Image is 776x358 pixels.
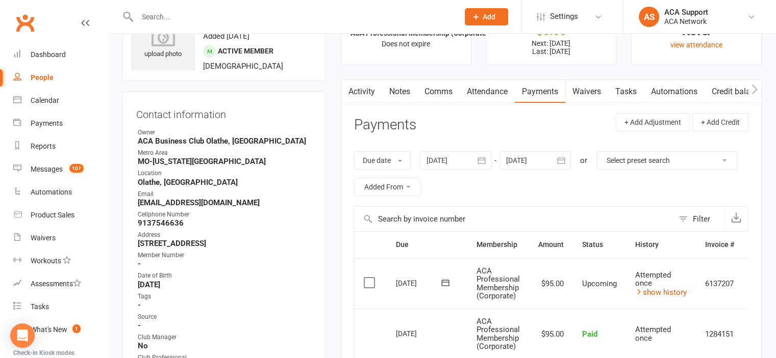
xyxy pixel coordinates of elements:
[696,232,743,258] th: Invoice #
[382,80,417,103] a: Notes
[13,43,108,66] a: Dashboard
[608,80,644,103] a: Tasks
[138,321,312,330] strong: -
[138,300,312,310] strong: -
[354,178,421,196] button: Added From
[136,105,312,120] h3: Contact information
[582,279,617,288] span: Upcoming
[138,198,312,207] strong: [EMAIL_ADDRESS][DOMAIN_NAME]
[477,317,520,351] span: ACA Professional Membership (Corporate)
[31,96,59,104] div: Calendar
[138,333,312,342] div: Club Manager
[138,271,312,281] div: Date of Birth
[477,266,520,301] span: ACA Professional Membership (Corporate)
[387,232,467,258] th: Due
[134,10,452,24] input: Search...
[467,232,529,258] th: Membership
[31,73,54,81] div: People
[13,295,108,318] a: Tasks
[203,32,249,41] time: Added [DATE]
[13,158,108,181] a: Messages 107
[138,128,312,137] div: Owner
[396,325,443,341] div: [DATE]
[31,142,56,150] div: Reports
[13,135,108,158] a: Reports
[382,40,430,48] span: Does not expire
[138,341,312,350] strong: No
[138,189,312,199] div: Email
[417,80,460,103] a: Comms
[131,26,195,60] div: upload photo
[13,204,108,227] a: Product Sales
[354,117,416,133] h3: Payments
[582,329,597,339] span: Paid
[31,119,63,127] div: Payments
[31,50,66,59] div: Dashboard
[138,230,312,240] div: Address
[550,5,578,28] span: Settings
[218,47,273,55] span: Active member
[72,324,81,333] span: 1
[138,136,312,146] strong: ACA Business Club Olathe, [GEOGRAPHIC_DATA]
[31,211,74,219] div: Product Sales
[693,213,710,225] div: Filter
[635,325,671,343] span: Attempted once
[495,39,607,56] p: Next: [DATE] Last: [DATE]
[138,169,312,178] div: Location
[31,188,72,196] div: Automations
[12,10,38,36] a: Clubworx
[31,165,63,173] div: Messages
[138,239,312,248] strong: [STREET_ADDRESS]
[692,113,748,131] button: + Add Credit
[31,234,56,242] div: Waivers
[670,41,722,49] a: view attendance
[13,181,108,204] a: Automations
[69,164,84,173] span: 107
[138,251,312,260] div: Member Number
[529,232,573,258] th: Amount
[515,80,565,103] a: Payments
[31,302,49,311] div: Tasks
[13,112,108,135] a: Payments
[565,80,608,103] a: Waivers
[639,7,659,27] div: AS
[573,232,626,258] th: Status
[635,270,671,288] span: Attempted once
[664,17,708,26] div: ACA Network
[495,26,607,37] div: $0.00
[138,312,312,322] div: Source
[354,151,411,170] button: Due date
[138,218,312,228] strong: 9137546636
[664,8,708,17] div: ACA Support
[529,258,573,309] td: $95.00
[644,80,705,103] a: Automations
[396,275,443,291] div: [DATE]
[355,207,673,231] input: Search by invoice number
[13,227,108,250] a: Waivers
[673,207,724,231] button: Filter
[460,80,515,103] a: Attendance
[138,148,312,158] div: Metro Area
[138,178,312,187] strong: Olathe, [GEOGRAPHIC_DATA]
[705,80,770,103] a: Credit balance
[13,66,108,89] a: People
[138,292,312,301] div: Tags
[31,257,61,265] div: Workouts
[31,280,81,288] div: Assessments
[696,258,743,309] td: 6137207
[138,280,312,289] strong: [DATE]
[635,288,687,297] a: show history
[13,89,108,112] a: Calendar
[616,113,690,131] button: + Add Adjustment
[138,210,312,219] div: Cellphone Number
[626,232,696,258] th: History
[13,318,108,341] a: What's New1
[31,325,67,334] div: What's New
[13,272,108,295] a: Assessments
[641,26,752,37] div: Never
[465,8,508,25] button: Add
[10,323,35,348] div: Open Intercom Messenger
[341,80,382,103] a: Activity
[483,13,495,21] span: Add
[138,157,312,166] strong: MO-[US_STATE][GEOGRAPHIC_DATA]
